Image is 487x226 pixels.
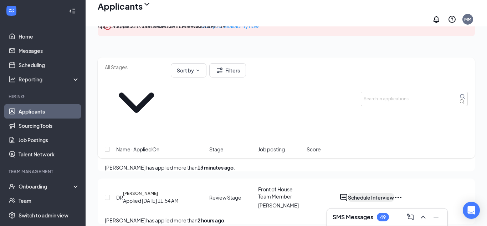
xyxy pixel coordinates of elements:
[19,58,80,72] a: Scheduling
[19,29,80,44] a: Home
[419,213,427,221] svg: ChevronUp
[123,197,179,205] div: Applied [DATE] 11:54 AM
[19,44,80,58] a: Messages
[209,145,224,153] span: Stage
[195,68,200,73] svg: ChevronDown
[116,145,159,153] span: Name · Applied On
[432,15,441,24] svg: Notifications
[105,164,468,171] p: [PERSON_NAME] has applied more than .
[9,94,78,100] div: Hiring
[8,7,15,14] svg: WorkstreamLogo
[19,147,80,161] a: Talent Network
[171,63,206,77] button: Sort byChevronDown
[464,16,471,22] div: MM
[19,119,80,133] a: Sourcing Tools
[19,212,68,219] div: Switch to admin view
[9,169,78,175] div: Team Management
[258,186,293,200] span: Front of House Team Member
[69,7,76,15] svg: Collapse
[333,213,373,221] h3: SMS Messages
[19,194,80,208] a: Team
[406,213,415,221] svg: ComposeMessage
[116,194,123,201] div: DR
[307,145,321,153] span: Score
[394,193,403,202] svg: Ellipses
[19,76,80,83] div: Reporting
[405,211,416,223] button: ComposeMessage
[361,92,468,106] input: Search in applications
[123,190,158,197] h5: [PERSON_NAME]
[430,211,442,223] button: Minimize
[209,194,241,201] div: Review Stage
[105,216,468,224] p: [PERSON_NAME] has applied more than .
[209,63,246,77] button: Filter Filters
[177,68,194,73] span: Sort by
[215,66,224,75] svg: Filter
[9,76,16,83] svg: Analysis
[348,193,394,202] button: Schedule Interview
[258,145,285,153] span: Job posting
[9,183,16,190] svg: UserCheck
[19,133,80,147] a: Job Postings
[9,212,16,219] svg: Settings
[463,202,480,219] div: Open Intercom Messenger
[105,63,168,71] input: All Stages
[19,104,80,119] a: Applicants
[19,183,73,190] div: Onboarding
[198,164,234,171] b: 13 minutes ago
[258,202,299,209] span: [PERSON_NAME]
[105,71,168,134] svg: ChevronDown
[448,15,456,24] svg: QuestionInfo
[417,211,429,223] button: ChevronUp
[380,214,386,220] div: 49
[460,94,465,99] svg: MagnifyingGlass
[198,217,224,224] b: 2 hours ago
[432,213,440,221] svg: Minimize
[339,193,348,202] svg: ActiveChat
